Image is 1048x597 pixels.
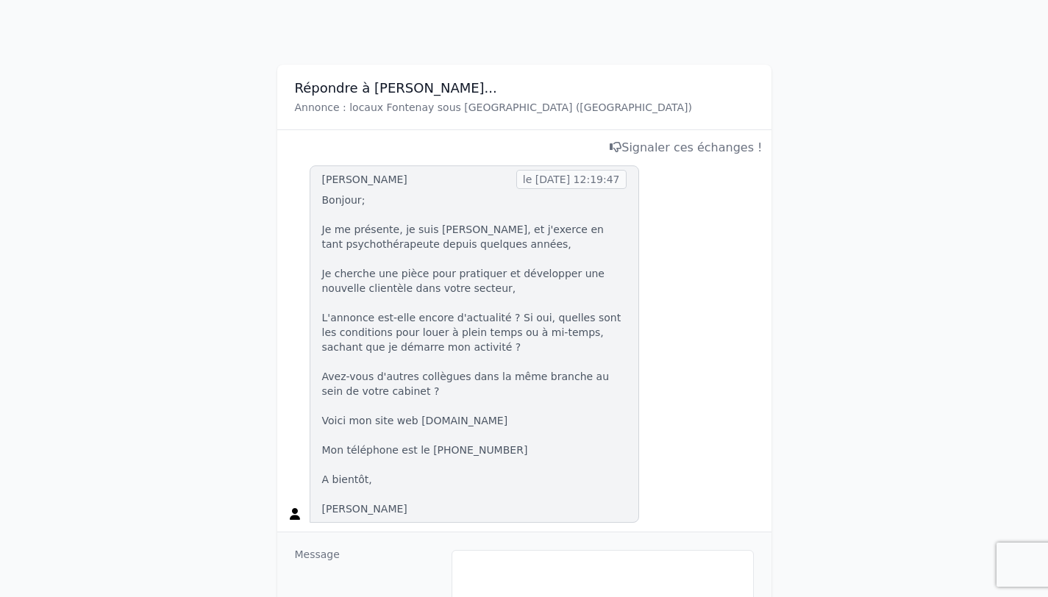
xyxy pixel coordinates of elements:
[286,139,763,157] div: Signaler ces échanges !
[322,172,407,187] div: [PERSON_NAME]
[322,193,627,516] p: Bonjour; Je me présente, je suis [PERSON_NAME], et j'exerce en tant psychothérapeute depuis quelq...
[295,79,754,97] h3: Répondre à [PERSON_NAME]...
[295,100,754,115] p: Annonce : locaux Fontenay sous [GEOGRAPHIC_DATA] ([GEOGRAPHIC_DATA])
[516,170,627,189] span: le [DATE] 12:19:47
